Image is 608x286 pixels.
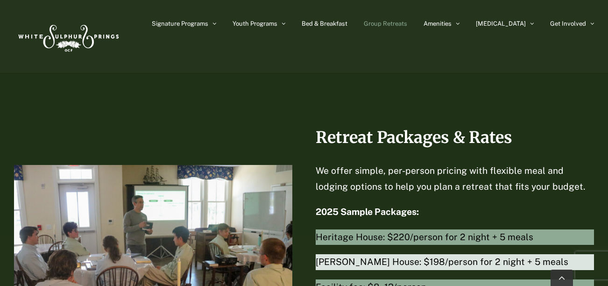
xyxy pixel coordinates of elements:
span: Get Involved [550,21,586,27]
span: Bed & Breakfast [302,21,347,27]
span: Heritage House: $220/person for 2 night + 5 meals [316,229,594,245]
span: Retreat Packages & Rates [316,128,512,147]
span: Signature Programs [152,21,208,27]
span: [MEDICAL_DATA] [476,21,526,27]
span: Amenities [424,21,452,27]
span: Group Retreats [364,21,407,27]
strong: 2025 Sample Packages: [316,207,419,217]
span: [PERSON_NAME] House: $198/person for 2 night + 5 meals [316,254,594,270]
span: Youth Programs [233,21,277,27]
span: We offer simple, per-person pricing with flexible meal and lodging options to help you plan a ret... [316,165,585,192]
img: White Sulphur Springs Logo [14,14,121,58]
